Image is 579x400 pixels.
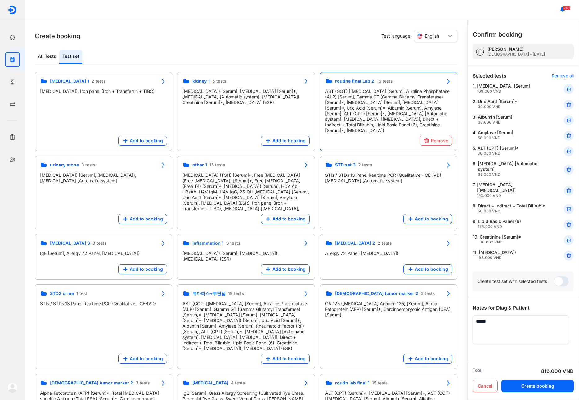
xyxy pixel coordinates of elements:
[130,216,163,222] span: Add to booking
[552,73,574,79] div: Remove all
[118,136,167,146] button: Add to booking
[325,172,452,184] div: STIs / STDs 13 Panel Realtime PCR (Qualitative - CE-IVD), [MEDICAL_DATA] [Automatic system]
[473,219,549,229] div: 9.
[473,114,549,125] div: 3.
[272,266,306,272] span: Add to booking
[415,216,448,222] span: Add to booking
[40,172,167,184] div: [MEDICAL_DATA]) [Serum], [MEDICAL_DATA]), [MEDICAL_DATA] [Automatic system]
[415,266,448,272] span: Add to booking
[50,291,74,296] span: STD2 urine
[477,83,530,94] div: [MEDICAL_DATA] [Serum]
[261,264,310,274] button: Add to booking
[477,182,549,198] div: [MEDICAL_DATA] [[MEDICAL_DATA]]
[473,30,522,39] h3: Confirm booking
[8,5,17,15] img: logo
[473,83,549,94] div: 1.
[228,291,244,296] span: 19 tests
[59,50,82,64] div: Test set
[335,78,374,84] span: routine final Lab 2
[136,380,150,386] span: 3 tests
[261,354,310,364] button: Add to booking
[478,203,545,214] div: Direct + Indirect + Total Bilirubin
[335,162,356,168] span: STD set 3
[325,301,452,318] div: CA 125 ([MEDICAL_DATA] Antigen 125) [Serum], Alpha-Fetoprotein (AFP) [Serum]*, Carcinoembryonic A...
[192,380,228,386] span: [MEDICAL_DATA]
[118,354,167,364] button: Add to booking
[477,89,530,94] div: 109.000 VND
[118,214,167,224] button: Add to booking
[118,264,167,274] button: Add to booking
[478,209,545,214] div: 58.000 VND
[50,78,89,84] span: [MEDICAL_DATA] 1
[421,291,435,296] span: 3 tests
[182,172,309,211] div: [MEDICAL_DATA] (TSH) [Serum]*, Free [MEDICAL_DATA] (Free [MEDICAL_DATA]) [Serum]*, Free [MEDICAL_...
[81,162,95,168] span: 3 tests
[479,250,516,260] div: [MEDICAL_DATA])
[226,240,240,246] span: 3 tests
[473,380,498,392] button: Cancel
[40,251,167,256] div: IgE [Serum], Allergy 72 Panel, [MEDICAL_DATA])
[50,240,90,246] span: [MEDICAL_DATA] 3
[272,216,306,222] span: Add to booking
[325,251,452,256] div: Allergy 72 Panel, [MEDICAL_DATA])
[192,162,207,168] span: other 1
[92,240,106,246] span: 3 tests
[40,89,167,94] div: [MEDICAL_DATA]), Iron panel (Iron + Transferrin + TIBC)
[192,78,210,84] span: kidney 1
[272,356,306,361] span: Add to booking
[473,145,549,156] div: 5.
[130,356,163,361] span: Add to booking
[477,193,549,198] div: 153.000 VND
[473,367,482,375] div: Total
[261,136,310,146] button: Add to booking
[480,234,521,245] div: Creatinine [Serum]*
[130,138,163,143] span: Add to booking
[403,214,452,224] button: Add to booking
[473,304,574,311] div: Notes for Diag & Patient
[325,89,452,133] div: AST (GOT) [[MEDICAL_DATA] [Serum], Alkaline Phosphatase (ALP) [Serum], Gamma GT (Gamma Glutamyl T...
[420,136,452,146] button: Remove
[478,279,547,284] div: Create test set with selected tests
[478,151,519,156] div: 30.000 VND
[35,32,80,40] h3: Create booking
[192,291,226,296] span: 류마티스+루틴랩
[50,162,79,168] span: urinary stone
[478,120,512,125] div: 30.000 VND
[478,104,517,109] div: 39.000 VND
[473,182,549,198] div: 7.
[182,89,309,105] div: [MEDICAL_DATA]) [Serum], [MEDICAL_DATA] [Serum]*, [MEDICAL_DATA] [Automatic system], [MEDICAL_DAT...
[35,50,59,64] div: All Tests
[478,145,519,156] div: ALT (GPT) [Serum]*
[335,291,418,296] span: [DEMOGRAPHIC_DATA] tumor marker 2
[403,264,452,274] button: Add to booking
[377,78,393,84] span: 16 tests
[473,130,549,140] div: 4.
[272,138,306,143] span: Add to booking
[480,240,521,245] div: 30.000 VND
[335,240,375,246] span: [MEDICAL_DATA] 2
[425,33,439,39] span: English
[541,367,574,375] div: 816.000 VND
[261,214,310,224] button: Add to booking
[358,162,372,168] span: 2 tests
[50,380,133,386] span: [DEMOGRAPHIC_DATA] tumor marker 2
[478,130,513,140] div: Amylase [Serum]
[473,234,549,245] div: 10.
[381,30,457,42] div: Test language:
[192,240,224,246] span: inflammation 1
[479,255,516,260] div: 98.000 VND
[478,161,549,177] div: [MEDICAL_DATA] [Automatic system]
[231,380,245,386] span: 4 tests
[130,266,163,272] span: Add to booking
[212,78,226,84] span: 6 tests
[501,380,574,392] button: Create booking
[92,78,105,84] span: 2 tests
[7,383,17,393] img: logo
[209,162,225,168] span: 15 tests
[415,356,448,361] span: Add to booking
[478,172,549,177] div: 35.000 VND
[473,250,549,260] div: 11.
[335,380,370,386] span: routin lab final 1
[487,52,545,57] div: [DEMOGRAPHIC_DATA] - [DATE]
[478,219,521,229] div: Lipid Basic Panel (6)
